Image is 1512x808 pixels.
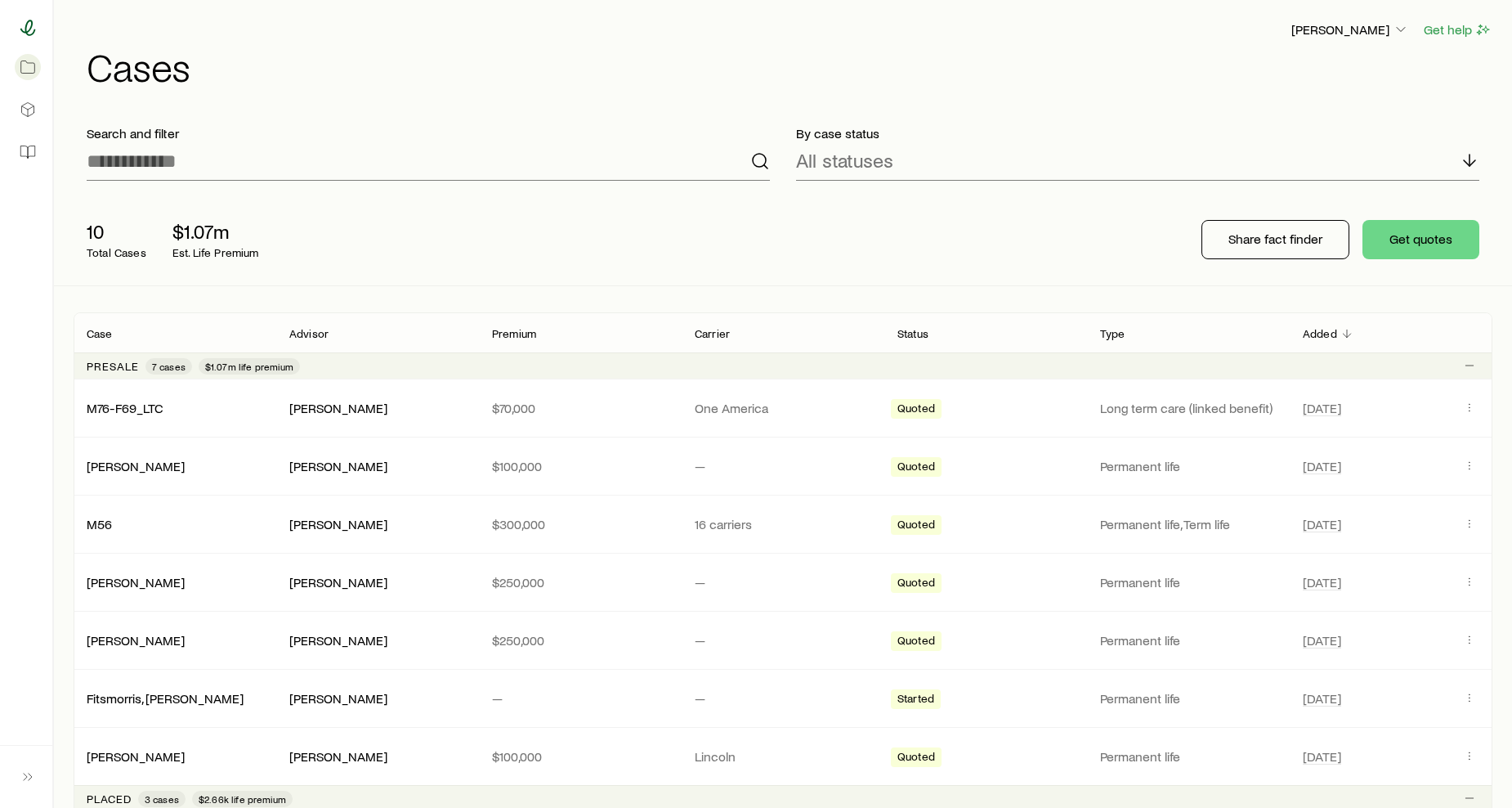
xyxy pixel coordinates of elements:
p: Premium [492,327,536,340]
p: Presale [87,360,139,373]
span: 3 cases [145,792,179,806]
span: [DATE] [1303,458,1341,474]
p: Share fact finder [1228,231,1322,247]
span: Quoted [897,460,935,477]
p: $250,000 [492,632,669,649]
p: — [492,690,669,707]
span: [DATE] [1303,748,1341,765]
p: Type [1100,327,1125,340]
p: [PERSON_NAME] [1291,21,1409,38]
p: Advisor [289,327,329,340]
p: Permanent life [1100,748,1277,765]
p: Permanent life [1100,632,1277,649]
a: [PERSON_NAME] [87,574,185,590]
div: [PERSON_NAME] [289,516,387,533]
p: $300,000 [492,516,669,532]
button: Share fact finder [1201,220,1349,259]
div: [PERSON_NAME] [289,458,387,475]
a: M76-F69_LTC [87,400,163,415]
a: M56 [87,516,112,532]
div: [PERSON_NAME] [87,458,185,475]
p: Permanent life, Term life [1100,516,1277,532]
p: $100,000 [492,748,669,765]
p: By case status [796,125,1479,141]
p: $100,000 [492,458,669,474]
div: [PERSON_NAME] [87,632,185,649]
p: Permanent life [1100,690,1277,707]
p: Est. Life Premium [172,246,259,259]
button: [PERSON_NAME] [1291,20,1410,40]
span: [DATE] [1303,574,1341,590]
div: [PERSON_NAME] [289,400,387,417]
span: Quoted [897,750,935,767]
div: [PERSON_NAME] [87,574,185,591]
p: Permanent life [1100,458,1277,474]
div: M76-F69_LTC [87,400,163,417]
span: Quoted [897,634,935,651]
span: 7 cases [152,360,186,373]
p: Long term care (linked benefit) [1100,400,1277,416]
span: [DATE] [1303,690,1341,707]
span: $2.66k life premium [199,792,286,806]
p: Case [87,327,113,340]
p: Lincoln [695,748,871,765]
p: Carrier [695,327,730,340]
p: 10 [87,220,146,243]
p: Placed [87,792,132,806]
span: Quoted [897,402,935,419]
span: Quoted [897,518,935,535]
button: Get help [1423,20,1492,39]
div: [PERSON_NAME] [289,632,387,649]
p: $70,000 [492,400,669,416]
h1: Cases [87,47,1492,86]
span: [DATE] [1303,516,1341,532]
span: Quoted [897,576,935,593]
p: — [695,632,871,649]
div: [PERSON_NAME] [87,748,185,765]
div: M56 [87,516,112,533]
p: Status [897,327,928,340]
a: [PERSON_NAME] [87,458,185,474]
span: [DATE] [1303,400,1341,416]
p: — [695,574,871,590]
p: 16 carriers [695,516,871,532]
p: All statuses [796,149,893,172]
p: $1.07m [172,220,259,243]
div: [PERSON_NAME] [289,690,387,707]
span: $1.07m life premium [205,360,293,373]
div: [PERSON_NAME] [289,574,387,591]
p: Added [1303,327,1337,340]
span: [DATE] [1303,632,1341,649]
div: Fitsmorris, [PERSON_NAME] [87,690,244,707]
p: — [695,458,871,474]
a: [PERSON_NAME] [87,748,185,764]
p: Total Cases [87,246,146,259]
p: $250,000 [492,574,669,590]
span: Started [897,692,934,709]
div: [PERSON_NAME] [289,748,387,765]
a: Fitsmorris, [PERSON_NAME] [87,690,244,706]
p: Permanent life [1100,574,1277,590]
p: One America [695,400,871,416]
p: — [695,690,871,707]
button: Get quotes [1362,220,1479,259]
a: [PERSON_NAME] [87,632,185,648]
p: Search and filter [87,125,770,141]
